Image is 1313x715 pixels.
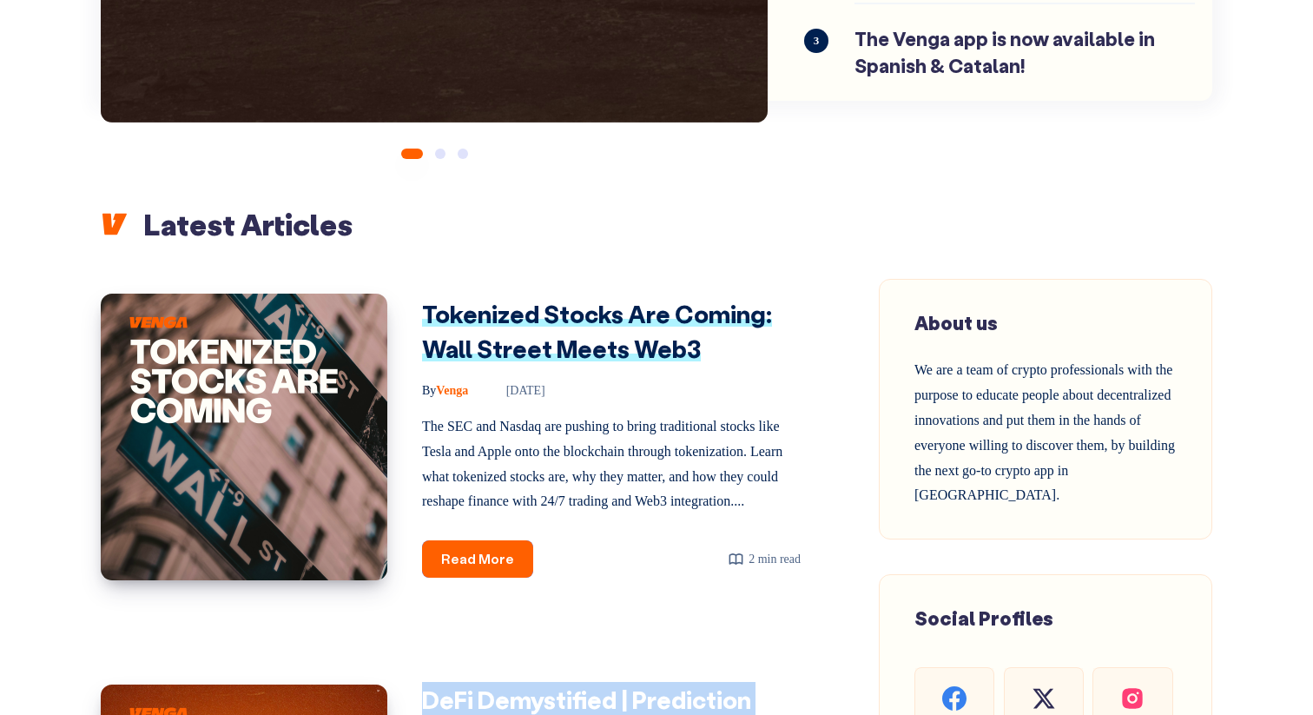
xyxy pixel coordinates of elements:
[914,606,1053,631] span: Social Profiles
[458,149,468,159] button: 3 of 3
[401,149,423,159] button: 1 of 3
[728,548,801,570] div: 2 min read
[804,29,828,53] span: 3
[914,310,998,335] span: About us
[422,384,436,397] span: By
[101,294,387,580] img: Image of: Tokenized Stocks Are Coming: Wall Street Meets Web3
[482,384,545,397] time: [DATE]
[422,384,472,397] a: ByVenga
[101,205,1212,243] h2: Latest Articles
[422,540,533,578] a: Read More
[422,384,468,397] span: Venga
[422,414,801,514] p: The SEC and Nasdaq are pushing to bring traditional stocks like Tesla and Apple onto the blockcha...
[914,362,1175,502] span: We are a team of crypto professionals with the purpose to educate people about decentralized inno...
[435,149,445,159] button: 2 of 3
[422,298,772,365] a: Tokenized Stocks Are Coming: Wall Street Meets Web3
